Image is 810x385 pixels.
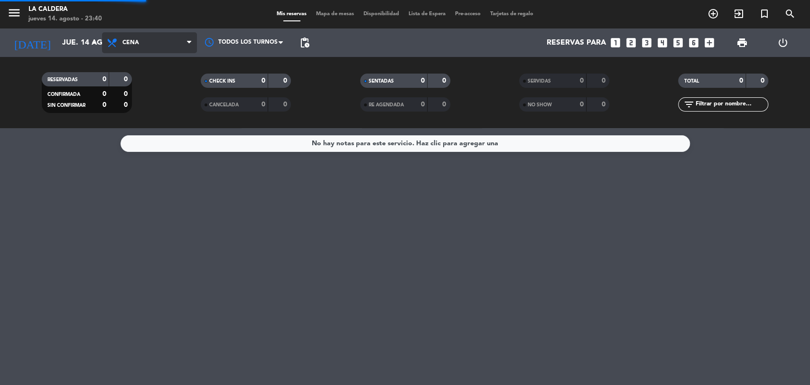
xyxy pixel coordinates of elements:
[209,103,239,107] span: CANCELADA
[733,8,745,19] i: exit_to_app
[736,37,748,48] span: print
[47,92,80,97] span: CONFIRMADA
[442,77,448,84] strong: 0
[102,91,106,97] strong: 0
[312,138,498,149] div: No hay notas para este servicio. Haz clic para agregar una
[124,76,130,83] strong: 0
[609,37,622,49] i: looks_one
[283,101,289,108] strong: 0
[694,99,768,110] input: Filtrar por nombre...
[124,102,130,108] strong: 0
[369,79,394,84] span: SENTADAS
[450,11,485,17] span: Pre-acceso
[739,77,743,84] strong: 0
[261,101,265,108] strong: 0
[209,79,235,84] span: CHECK INS
[601,77,607,84] strong: 0
[708,8,719,19] i: add_circle_outline
[28,14,102,24] div: jueves 14. agosto - 23:40
[283,77,289,84] strong: 0
[359,11,404,17] span: Disponibilidad
[442,101,448,108] strong: 0
[261,77,265,84] strong: 0
[528,79,551,84] span: SERVIDAS
[28,5,102,14] div: La Caldera
[777,37,788,48] i: power_settings_new
[656,37,669,49] i: looks_4
[485,11,538,17] span: Tarjetas de regalo
[122,39,139,46] span: Cena
[421,101,425,108] strong: 0
[759,8,770,19] i: turned_in_not
[625,37,637,49] i: looks_two
[124,91,130,97] strong: 0
[580,77,584,84] strong: 0
[47,77,78,82] span: RESERVADAS
[102,76,106,83] strong: 0
[369,103,404,107] span: RE AGENDADA
[102,102,106,108] strong: 0
[7,6,21,23] button: menu
[311,11,359,17] span: Mapa de mesas
[761,77,766,84] strong: 0
[7,6,21,20] i: menu
[683,99,694,110] i: filter_list
[88,37,100,48] i: arrow_drop_down
[672,37,684,49] i: looks_5
[272,11,311,17] span: Mis reservas
[421,77,425,84] strong: 0
[763,28,803,57] div: LOG OUT
[404,11,450,17] span: Lista de Espera
[784,8,796,19] i: search
[299,37,310,48] span: pending_actions
[688,37,700,49] i: looks_6
[7,32,57,53] i: [DATE]
[47,103,85,108] span: SIN CONFIRMAR
[684,79,698,84] span: TOTAL
[528,103,552,107] span: NO SHOW
[547,38,606,47] span: Reservas para
[601,101,607,108] strong: 0
[703,37,716,49] i: add_box
[580,101,584,108] strong: 0
[641,37,653,49] i: looks_3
